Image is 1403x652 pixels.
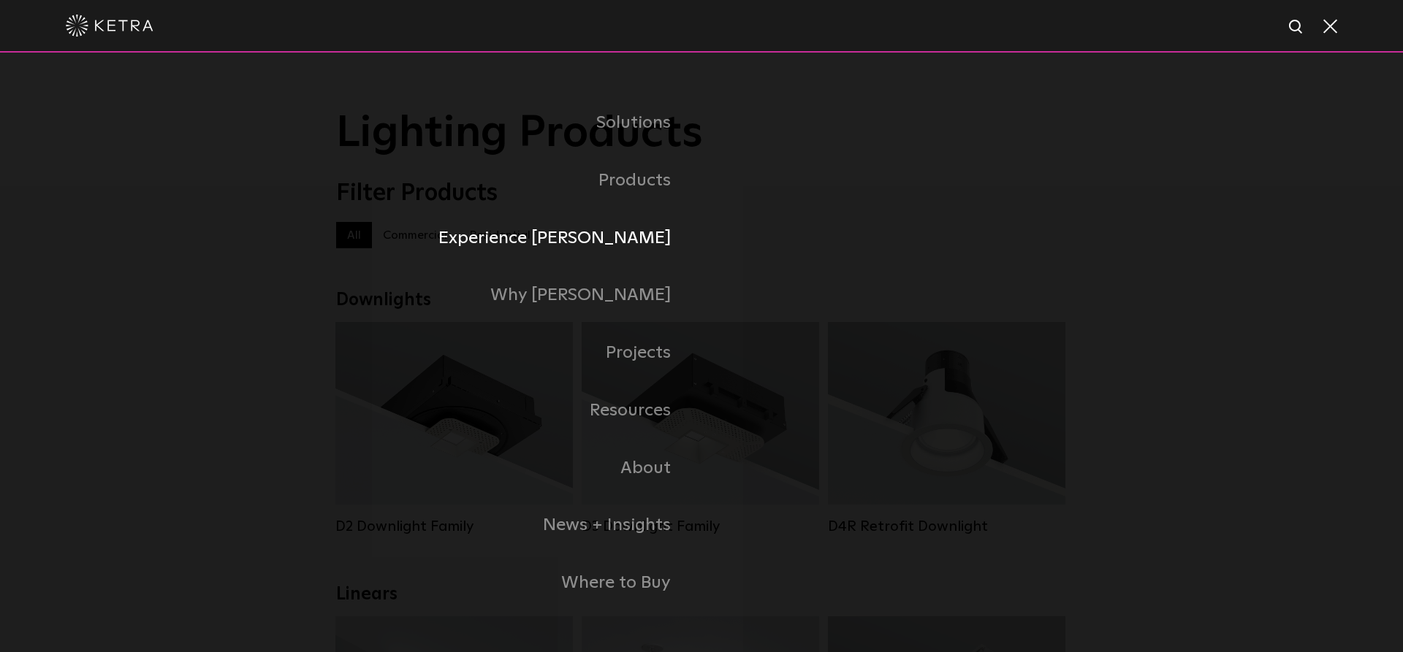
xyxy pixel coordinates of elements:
a: Experience [PERSON_NAME] [336,210,701,267]
a: News + Insights [336,496,701,554]
a: Why [PERSON_NAME] [336,266,701,324]
a: Projects [336,324,701,382]
div: Navigation Menu [336,94,1067,612]
a: Resources [336,382,701,440]
img: search icon [1288,18,1306,37]
a: Where to Buy [336,554,701,612]
a: Products [336,152,701,210]
img: ketra-logo-2019-white [66,15,153,37]
a: Solutions [336,94,701,152]
a: About [336,440,701,497]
